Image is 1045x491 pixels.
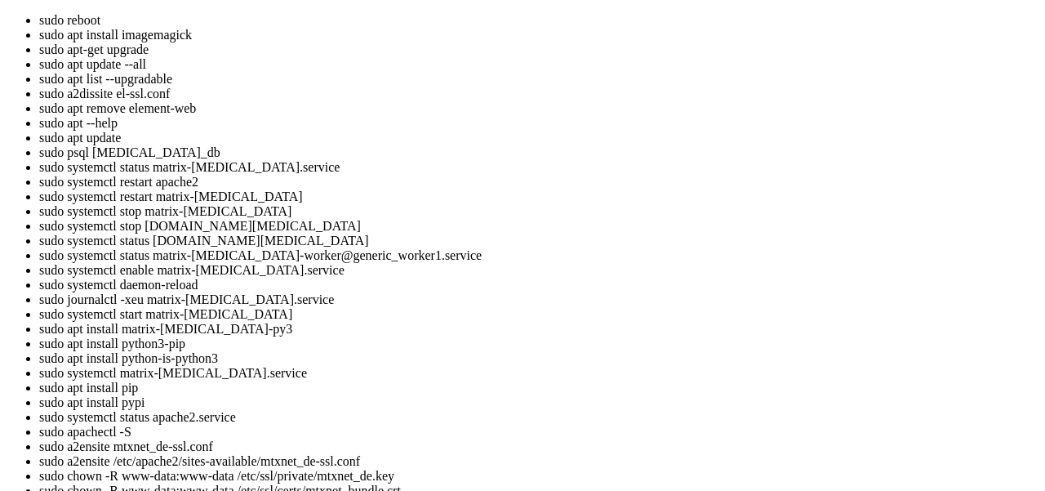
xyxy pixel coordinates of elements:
[7,326,832,340] x-row: root@server1:/home/mau# virtualenv -p /usr/bin/python3 .
[39,440,1038,454] li: sudo a2ensite mtxnet_de-ssl.conf
[7,284,832,298] x-row: mserver.yaml mtxnet_de.key mtxnet.de.signing.key server.key
[7,187,832,201] x-row: Last login: [DATE] from [TECHNICAL_ID]
[7,229,832,243] x-row: mserver.yaml mtxnet_de.key mtxnet.de.signing.key server.key
[39,234,1038,248] li: sudo systemctl status [DOMAIN_NAME][MEDICAL_DATA]
[39,366,1038,381] li: sudo systemctl matrix-[MEDICAL_DATA].service
[7,215,85,228] span: download.zip
[39,116,1038,131] li: sudo apt --help
[39,469,1038,484] li: sudo chown -R www-data:www-data /etc/ssl/private/mtxnet_de.key
[398,215,425,228] span: snap
[206,368,212,382] div: (29, 26)
[39,322,1038,337] li: sudo apt install matrix-[MEDICAL_DATA]-py3
[39,381,1038,395] li: sudo apt install pip
[398,270,425,283] span: snap
[7,270,85,283] span: download.zip
[7,104,503,117] span: Чтобы просмотреть дополнительные обновления выполните: apt list --upgradable
[39,42,1038,57] li: sudo apt-get upgrade
[39,13,1038,28] li: sudo reboot
[39,190,1038,204] li: sudo systemctl restart matrix-[MEDICAL_DATA]
[39,307,1038,322] li: sudo systemctl start matrix-[MEDICAL_DATA]
[7,132,542,145] span: 13 дополнительных обновлений безопасности могут быть применены с помощью ESM Apps.
[39,131,1038,145] li: sudo apt update
[7,298,832,312] x-row: root@server1:~# cd /home/mau
[39,57,1038,72] li: sudo apt update --all
[39,160,1038,175] li: sudo systemctl status matrix-[MEDICAL_DATA].service
[7,270,832,284] x-row: mtxnet_de.csr mtxnet.de.log.config server.csr
[39,101,1038,116] li: sudo apt remove element-web
[39,175,1038,190] li: sudo systemctl restart apache2
[39,454,1038,469] li: sudo a2ensite /etc/apache2/sites-available/mtxnet_de-ssl.conf
[39,410,1038,425] li: sudo systemctl status apache2.service
[7,90,300,103] span: 5 обновлений может быть применено немедленно.
[39,72,1038,87] li: sudo apt list --upgradable
[39,28,1038,42] li: sudo apt install imagemagick
[7,368,832,382] x-row: root@server1:/home/mau# sudo
[7,62,464,75] span: Расширенное поддержание безопасности (ESM) для Applications выключено.
[39,204,1038,219] li: sudo systemctl stop matrix-[MEDICAL_DATA]
[39,145,1038,160] li: sudo psql [MEDICAL_DATA]_db
[39,278,1038,292] li: sudo systemctl daemon-reload
[39,292,1038,307] li: sudo journalctl -xeu matrix-[MEDICAL_DATA].service
[7,34,832,48] x-row: [URL][DOMAIN_NAME]
[7,243,832,257] x-row: root@server1:~# mkdir /home/mau
[39,248,1038,263] li: sudo systemctl status matrix-[MEDICAL_DATA]-worker@generic_worker1.service
[7,257,832,270] x-row: root@server1:~# ls
[39,395,1038,410] li: sudo apt install pypi
[39,425,1038,440] li: sudo apachectl -S
[39,351,1038,366] li: sudo apt install python-is-python3
[7,201,832,215] x-row: root@server1:~# ls
[39,263,1038,278] li: sudo systemctl enable matrix-[MEDICAL_DATA].service
[39,337,1038,351] li: sudo apt install python3-pip
[7,312,832,326] x-row: root@server1:/home/mau# ls
[7,354,832,368] x-row: apt install python3-virtualenv
[7,215,832,229] x-row: mtxnet_de.csr mtxnet.de.log.config server.csr
[7,340,832,354] x-row: Command 'virtualenv' not found, but can be installed with:
[39,87,1038,101] li: sudo a2dissite el-ssl.conf
[7,145,392,158] span: Подробнее о включении службы ESM Apps at [URL][DOMAIN_NAME]
[39,219,1038,234] li: sudo systemctl stop [DOMAIN_NAME][MEDICAL_DATA]
[7,7,832,20] x-row: just raised the bar for easy, resilient and secure K8s cluster deployment.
